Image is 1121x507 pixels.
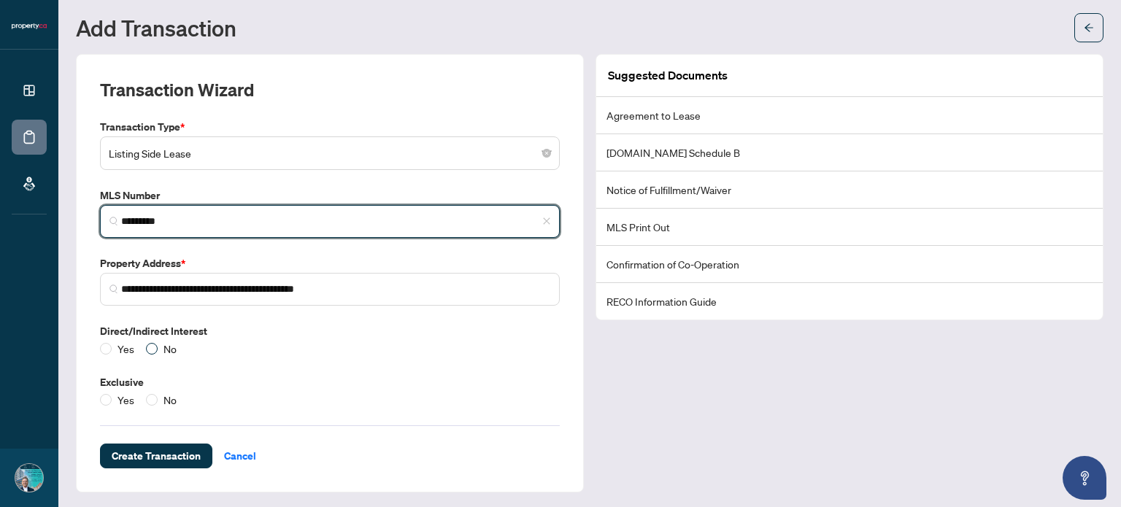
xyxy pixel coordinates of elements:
[100,444,212,468] button: Create Transaction
[76,16,236,39] h1: Add Transaction
[542,149,551,158] span: close-circle
[1063,456,1106,500] button: Open asap
[212,444,268,468] button: Cancel
[109,217,118,225] img: search_icon
[109,139,551,167] span: Listing Side Lease
[158,341,182,357] span: No
[100,255,560,271] label: Property Address
[596,134,1103,171] li: [DOMAIN_NAME] Schedule B
[109,285,118,293] img: search_icon
[596,209,1103,246] li: MLS Print Out
[112,444,201,468] span: Create Transaction
[112,392,140,408] span: Yes
[100,187,560,204] label: MLS Number
[12,22,47,31] img: logo
[158,392,182,408] span: No
[100,119,560,135] label: Transaction Type
[100,374,560,390] label: Exclusive
[112,341,140,357] span: Yes
[596,246,1103,283] li: Confirmation of Co-Operation
[15,464,43,492] img: Profile Icon
[1084,23,1094,33] span: arrow-left
[224,444,256,468] span: Cancel
[596,97,1103,134] li: Agreement to Lease
[100,78,254,101] h2: Transaction Wizard
[596,171,1103,209] li: Notice of Fulfillment/Waiver
[596,283,1103,320] li: RECO Information Guide
[100,323,560,339] label: Direct/Indirect Interest
[608,66,728,85] article: Suggested Documents
[542,217,551,225] span: close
